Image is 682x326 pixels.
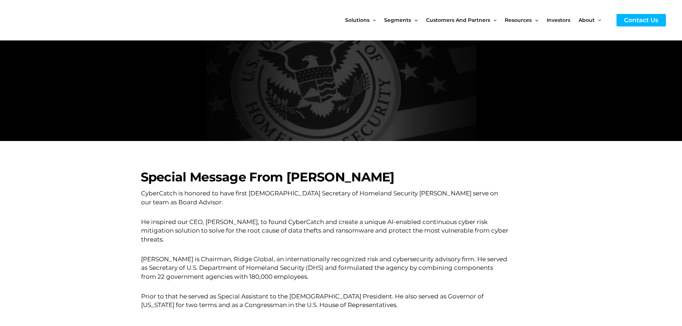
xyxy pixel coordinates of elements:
span: Investors [547,5,570,35]
span: Menu Toggle [490,5,497,35]
p: Prior to that he served as Special Assistant to the [DEMOGRAPHIC_DATA] President. He also served ... [141,292,509,310]
nav: Site Navigation: New Main Menu [345,5,609,35]
p: He inspired our CEO, [PERSON_NAME], to found CyberCatch and create a unique AI-enabled continuous... [141,218,509,244]
p: CyberCatch is honored to have first [DEMOGRAPHIC_DATA] Secretary of Homeland Security [PERSON_NAM... [141,189,509,207]
span: Customers and Partners [426,5,490,35]
a: Contact Us [616,14,666,26]
span: Menu Toggle [532,5,538,35]
span: About [579,5,595,35]
h2: Special Message From [PERSON_NAME] [141,169,542,185]
p: [PERSON_NAME] is Chairman, Ridge Global, an internationally recognized risk and cybersecurity adv... [141,255,509,281]
a: Investors [547,5,579,35]
span: Menu Toggle [595,5,601,35]
img: CyberCatch [13,5,98,35]
span: Resources [505,5,532,35]
span: Menu Toggle [411,5,417,35]
span: Menu Toggle [369,5,376,35]
span: Solutions [345,5,369,35]
span: Segments [384,5,411,35]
